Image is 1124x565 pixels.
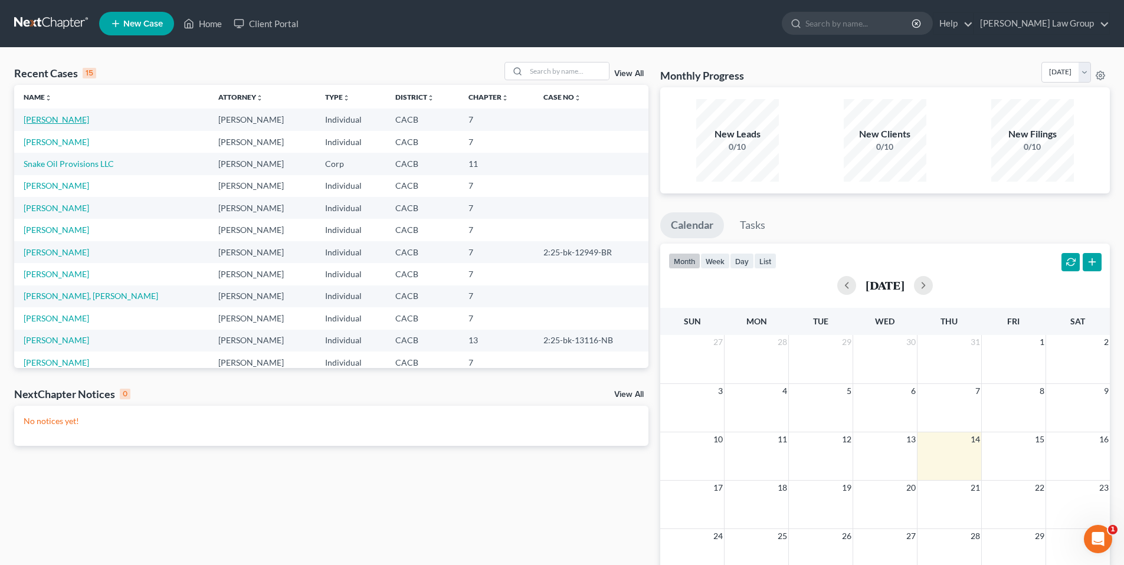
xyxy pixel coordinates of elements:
input: Search by name... [526,63,609,80]
span: 29 [1034,529,1046,543]
span: Thu [941,316,958,326]
span: 30 [905,335,917,349]
a: [PERSON_NAME] [24,137,89,147]
i: unfold_more [574,94,581,101]
span: 29 [841,335,853,349]
span: 19 [841,481,853,495]
span: 24 [712,529,724,543]
td: [PERSON_NAME] [209,241,316,263]
span: 4 [781,384,788,398]
td: Individual [316,352,386,373]
a: Chapterunfold_more [468,93,509,101]
div: 15 [83,68,96,78]
a: [PERSON_NAME] [24,269,89,279]
td: [PERSON_NAME] [209,330,316,352]
a: [PERSON_NAME] [24,180,89,190]
button: week [700,253,730,269]
td: CACB [386,330,459,352]
td: CACB [386,153,459,175]
td: 7 [459,285,534,307]
span: Tue [813,316,828,326]
span: Fri [1007,316,1020,326]
td: [PERSON_NAME] [209,219,316,241]
td: CACB [386,109,459,130]
button: month [668,253,700,269]
td: Individual [316,263,386,285]
span: 20 [905,481,917,495]
span: 31 [969,335,981,349]
span: 25 [776,529,788,543]
td: 13 [459,330,534,352]
span: 8 [1038,384,1046,398]
td: 2:25-bk-13116-NB [534,330,648,352]
td: 7 [459,197,534,219]
span: 6 [910,384,917,398]
span: 12 [841,432,853,446]
td: [PERSON_NAME] [209,109,316,130]
td: 11 [459,153,534,175]
span: 26 [841,529,853,543]
span: 22 [1034,481,1046,495]
td: Individual [316,241,386,263]
span: 1 [1108,525,1118,534]
a: [PERSON_NAME] [24,357,89,367]
td: 7 [459,175,534,197]
span: Sat [1070,316,1085,326]
iframe: Intercom live chat [1084,525,1112,553]
td: [PERSON_NAME] [209,307,316,329]
td: Individual [316,109,386,130]
td: CACB [386,352,459,373]
td: [PERSON_NAME] [209,175,316,197]
span: 11 [776,432,788,446]
span: 18 [776,481,788,495]
i: unfold_more [502,94,509,101]
i: unfold_more [45,94,52,101]
p: No notices yet! [24,415,639,427]
span: Wed [875,316,894,326]
a: Typeunfold_more [325,93,350,101]
span: 21 [969,481,981,495]
div: 0/10 [844,141,926,153]
td: Individual [316,197,386,219]
div: 0/10 [991,141,1074,153]
i: unfold_more [427,94,434,101]
span: 13 [905,432,917,446]
a: [PERSON_NAME], [PERSON_NAME] [24,291,158,301]
a: [PERSON_NAME] [24,225,89,235]
span: 7 [974,384,981,398]
a: Attorneyunfold_more [218,93,263,101]
div: 0/10 [696,141,779,153]
span: 28 [776,335,788,349]
a: Tasks [729,212,776,238]
i: unfold_more [343,94,350,101]
span: 5 [846,384,853,398]
td: Individual [316,285,386,307]
td: 7 [459,352,534,373]
td: CACB [386,241,459,263]
a: Nameunfold_more [24,93,52,101]
a: Snake Oil Provisions LLC [24,159,114,169]
a: [PERSON_NAME] [24,247,89,257]
td: Individual [316,307,386,329]
td: Individual [316,219,386,241]
span: 10 [712,432,724,446]
span: 28 [969,529,981,543]
td: 7 [459,131,534,153]
h3: Monthly Progress [660,68,744,83]
td: [PERSON_NAME] [209,131,316,153]
td: Corp [316,153,386,175]
td: Individual [316,131,386,153]
span: 9 [1103,384,1110,398]
div: New Clients [844,127,926,141]
td: [PERSON_NAME] [209,263,316,285]
td: Individual [316,330,386,352]
a: View All [614,70,644,78]
div: Recent Cases [14,66,96,80]
a: [PERSON_NAME] [24,114,89,124]
div: New Leads [696,127,779,141]
td: CACB [386,285,459,307]
td: CACB [386,131,459,153]
td: 7 [459,219,534,241]
td: 7 [459,241,534,263]
td: 7 [459,109,534,130]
